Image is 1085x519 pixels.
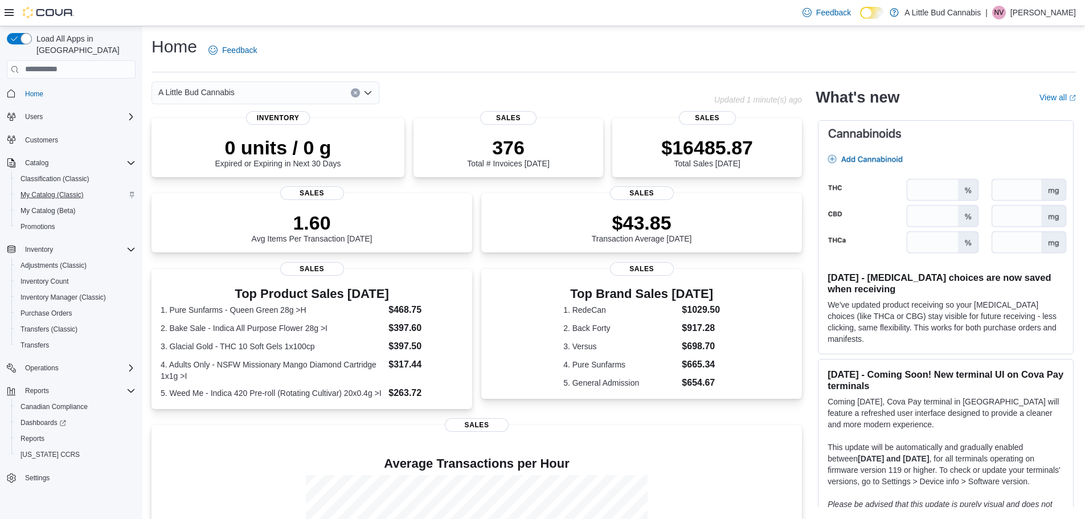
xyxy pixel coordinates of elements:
span: [US_STATE] CCRS [21,450,80,459]
span: Inventory Manager (Classic) [21,293,106,302]
dt: 3. Glacial Gold - THC 10 Soft Gels 1x100cp [161,341,384,352]
a: Dashboards [16,416,71,430]
p: This update will be automatically and gradually enabled between , for all terminals operating on ... [828,442,1064,487]
a: Feedback [798,1,855,24]
input: Dark Mode [860,7,884,19]
span: Inventory [246,111,310,125]
span: Reports [25,386,49,395]
dt: 1. RedeCan [563,304,677,316]
span: Load All Apps in [GEOGRAPHIC_DATA] [32,33,136,56]
dt: 4. Adults Only - NSFW Missionary Mango Diamond Cartridge 1x1g >I [161,359,384,382]
span: Inventory [25,245,53,254]
button: Settings [2,469,140,486]
span: Home [25,89,43,99]
a: Feedback [204,39,261,62]
span: Dashboards [21,418,66,427]
dd: $698.70 [682,340,720,353]
a: Adjustments (Classic) [16,259,91,272]
button: Classification (Classic) [11,171,140,187]
span: Purchase Orders [16,307,136,320]
strong: [DATE] and [DATE] [858,454,929,463]
span: Operations [21,361,136,375]
a: Inventory Manager (Classic) [16,291,110,304]
div: Avg Items Per Transaction [DATE] [252,211,372,243]
nav: Complex example [7,81,136,516]
dd: $317.44 [388,358,463,371]
a: Dashboards [11,415,140,431]
span: Canadian Compliance [16,400,136,414]
dd: $1029.50 [682,303,720,317]
span: Transfers (Classic) [21,325,77,334]
span: Inventory Count [21,277,69,286]
button: Inventory [2,242,140,258]
span: Settings [25,473,50,483]
span: Adjustments (Classic) [21,261,87,270]
span: Inventory Count [16,275,136,288]
button: Reports [2,383,140,399]
span: My Catalog (Beta) [21,206,76,215]
img: Cova [23,7,74,18]
button: My Catalog (Classic) [11,187,140,203]
p: $16485.87 [661,136,753,159]
a: Classification (Classic) [16,172,94,186]
span: Customers [25,136,58,145]
button: Purchase Orders [11,305,140,321]
span: Sales [610,262,674,276]
dt: 5. Weed Me - Indica 420 Pre-roll (Rotating Cultivar) 20x0.4g >I [161,387,384,399]
button: Operations [21,361,63,375]
div: Nick Vanderwal [992,6,1006,19]
div: Expired or Expiring in Next 30 Days [215,136,341,168]
h3: [DATE] - [MEDICAL_DATA] choices are now saved when receiving [828,272,1064,295]
span: Reports [21,384,136,398]
a: My Catalog (Classic) [16,188,88,202]
button: Catalog [21,156,53,170]
button: Clear input [351,88,360,97]
button: Customers [2,132,140,148]
span: Inventory [21,243,136,256]
button: Catalog [2,155,140,171]
span: Dashboards [16,416,136,430]
h1: Home [152,35,197,58]
span: Feedback [222,44,257,56]
button: Inventory Count [11,273,140,289]
h3: Top Product Sales [DATE] [161,287,463,301]
button: Home [2,85,140,102]
span: Users [21,110,136,124]
span: My Catalog (Classic) [16,188,136,202]
button: Inventory [21,243,58,256]
button: Users [21,110,47,124]
span: Inventory Manager (Classic) [16,291,136,304]
dt: 4. Pure Sunfarms [563,359,677,370]
dd: $468.75 [388,303,463,317]
a: Reports [16,432,49,446]
button: Reports [11,431,140,447]
a: Settings [21,471,54,485]
button: Inventory Manager (Classic) [11,289,140,305]
a: Home [21,87,48,101]
div: Total Sales [DATE] [661,136,753,168]
span: My Catalog (Beta) [16,204,136,218]
span: Feedback [816,7,851,18]
span: Operations [25,363,59,373]
button: Transfers [11,337,140,353]
h3: Top Brand Sales [DATE] [563,287,720,301]
span: Promotions [21,222,55,231]
span: Home [21,87,136,101]
span: Catalog [25,158,48,167]
dd: $397.60 [388,321,463,335]
span: Catalog [21,156,136,170]
h4: Average Transactions per Hour [161,457,793,471]
button: Open list of options [363,88,372,97]
span: Reports [21,434,44,443]
a: Purchase Orders [16,307,77,320]
dt: 2. Back Forty [563,322,677,334]
span: Washington CCRS [16,448,136,461]
span: Classification (Classic) [21,174,89,183]
span: NV [994,6,1004,19]
button: Transfers (Classic) [11,321,140,337]
a: Inventory Count [16,275,73,288]
span: Sales [679,111,736,125]
p: Updated 1 minute(s) ago [714,95,802,104]
a: Transfers [16,338,54,352]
